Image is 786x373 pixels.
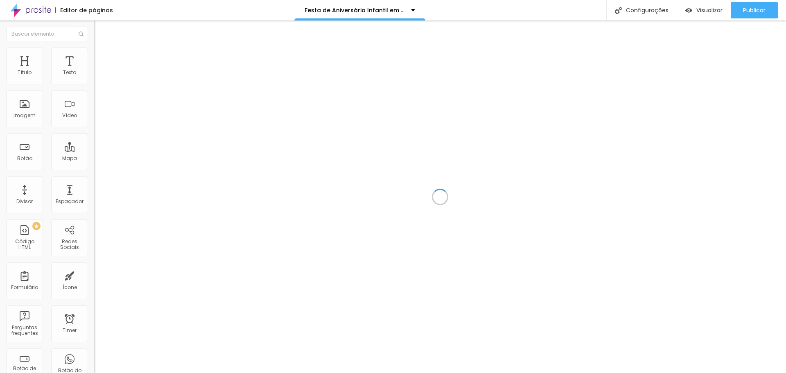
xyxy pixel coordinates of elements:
div: Ícone [63,285,77,290]
div: Espaçador [56,199,84,204]
div: Botão [17,156,32,161]
div: Título [18,70,32,75]
div: Formulário [11,285,38,290]
div: Perguntas frequentes [8,325,41,337]
img: Icone [79,32,84,36]
div: Mapa [62,156,77,161]
div: Vídeo [62,113,77,118]
div: Redes Sociais [53,239,86,251]
p: Festa de Aniversário Infantil em [GEOGRAPHIC_DATA] [305,7,405,13]
div: Texto [63,70,76,75]
input: Buscar elemento [6,27,88,41]
div: Editor de páginas [55,7,113,13]
button: Publicar [731,2,778,18]
span: Visualizar [696,7,723,14]
img: view-1.svg [685,7,692,14]
span: Publicar [743,7,766,14]
img: Icone [615,7,622,14]
button: Visualizar [677,2,731,18]
div: Código HTML [8,239,41,251]
div: Timer [63,328,77,333]
div: Imagem [14,113,36,118]
div: Divisor [16,199,33,204]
